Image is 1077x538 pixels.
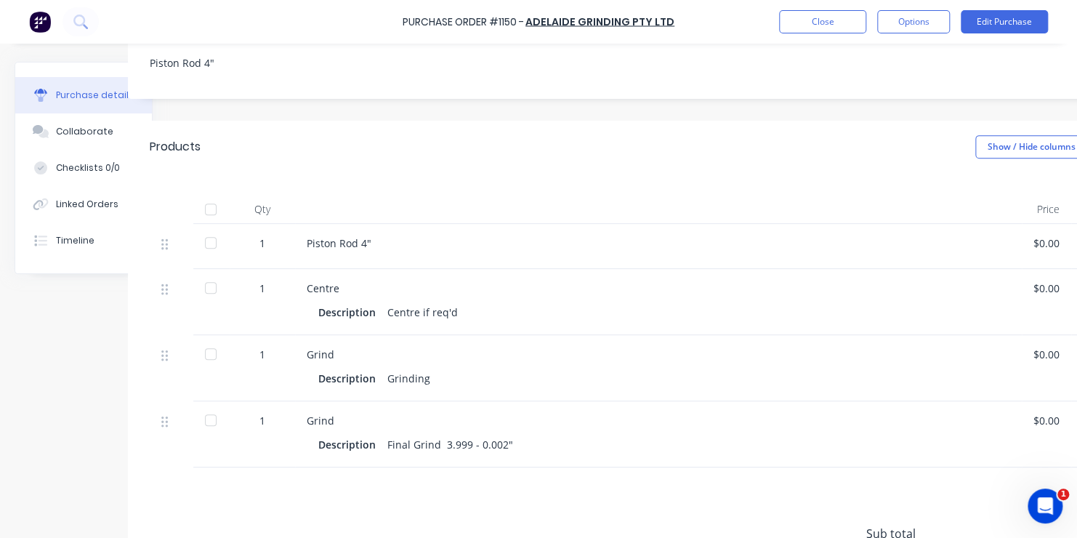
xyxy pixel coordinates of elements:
div: $0.00 [1033,413,1060,428]
span: 1 [1057,489,1069,500]
div: $0.00 [1033,347,1060,362]
div: Grind [307,347,1010,362]
div: Grinding [387,368,430,389]
div: $0.00 [1033,236,1060,251]
button: Purchase details [15,77,152,113]
button: Close [779,10,866,33]
button: Timeline [15,222,152,259]
div: Description [318,434,387,455]
div: Collaborate [56,125,113,138]
div: Purchase Order #1150 - [403,15,524,30]
div: Checklists 0/0 [56,161,120,174]
div: Grind [307,413,1010,428]
div: 1 [241,236,283,251]
div: Piston Rod 4" [307,236,1010,251]
div: Price [1022,195,1071,224]
div: Timeline [56,234,94,247]
button: Checklists 0/0 [15,150,152,186]
div: 1 [241,281,283,296]
div: Centre [307,281,1010,296]
div: Description [318,302,387,323]
div: Final Grind 3.999 - 0.002" [387,434,513,455]
div: 1 [241,413,283,428]
div: Qty [230,195,295,224]
img: Factory [29,11,51,33]
div: Purchase details [56,89,134,102]
div: Centre if req'd [387,302,458,323]
iframe: Intercom live chat [1028,489,1062,523]
div: Products [150,138,201,156]
div: Description [318,368,387,389]
button: Collaborate [15,113,152,150]
div: 1 [241,347,283,362]
button: Options [877,10,950,33]
button: Linked Orders [15,186,152,222]
div: $0.00 [1033,281,1060,296]
div: Linked Orders [56,198,118,211]
a: Adelaide Grinding Pty Ltd [525,15,674,29]
button: Edit Purchase [961,10,1048,33]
